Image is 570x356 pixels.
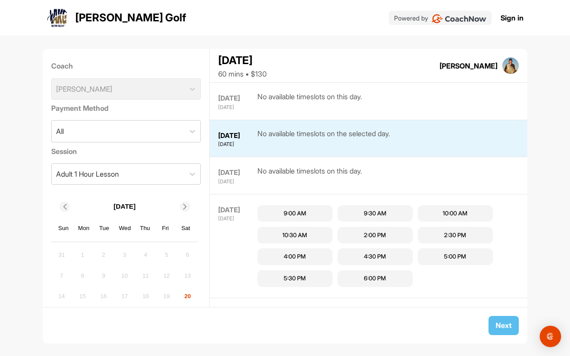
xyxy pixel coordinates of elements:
[218,168,255,178] div: [DATE]
[257,91,362,111] div: No available timeslots on this day.
[501,12,524,23] a: Sign in
[160,222,171,234] div: Fri
[55,269,68,282] div: Not available Sunday, September 7th, 2025
[76,269,89,282] div: Not available Monday, September 8th, 2025
[218,69,267,79] div: 60 mins • $130
[139,290,152,303] div: Not available Thursday, September 18th, 2025
[257,128,390,148] div: No available timeslots on the selected day.
[364,274,386,283] div: 6:00 PM
[54,247,195,345] div: month 2025-09
[97,269,110,282] div: Not available Tuesday, September 9th, 2025
[51,103,201,113] label: Payment Method
[98,222,110,234] div: Tue
[444,252,466,261] div: 5:00 PM
[284,209,306,218] div: 9:00 AM
[58,222,69,234] div: Sun
[119,222,130,234] div: Wed
[55,248,68,262] div: Not available Sunday, August 31st, 2025
[489,316,519,335] button: Next
[118,248,131,262] div: Not available Wednesday, September 3rd, 2025
[181,290,194,303] div: Choose Saturday, September 20th, 2025
[444,231,466,240] div: 2:30 PM
[218,215,255,222] div: [DATE]
[364,209,387,218] div: 9:30 AM
[118,269,131,282] div: Not available Wednesday, September 10th, 2025
[47,7,68,28] img: logo
[160,269,173,282] div: Not available Friday, September 12th, 2025
[139,269,152,282] div: Not available Thursday, September 11th, 2025
[496,321,512,330] span: Next
[139,222,151,234] div: Thu
[181,269,194,282] div: Not available Saturday, September 13th, 2025
[284,252,306,261] div: 4:00 PM
[364,252,386,261] div: 4:30 PM
[76,290,89,303] div: Not available Monday, September 15th, 2025
[218,93,255,104] div: [DATE]
[139,248,152,262] div: Not available Thursday, September 4th, 2025
[160,290,173,303] div: Not available Friday, September 19th, 2025
[218,141,255,148] div: [DATE]
[55,290,68,303] div: Not available Sunday, September 14th, 2025
[394,13,428,23] p: Powered by
[56,126,64,137] div: All
[76,248,89,262] div: Not available Monday, September 1st, 2025
[181,248,194,262] div: Not available Saturday, September 6th, 2025
[282,231,307,240] div: 10:30 AM
[364,231,386,240] div: 2:00 PM
[284,274,306,283] div: 5:30 PM
[160,248,173,262] div: Not available Friday, September 5th, 2025
[218,178,255,186] div: [DATE]
[180,222,191,234] div: Sat
[440,61,497,71] div: [PERSON_NAME]
[51,146,201,157] label: Session
[218,53,267,69] div: [DATE]
[56,169,119,179] div: Adult 1 Hour Lesson
[78,222,90,234] div: Mon
[218,205,255,215] div: [DATE]
[97,290,110,303] div: Not available Tuesday, September 16th, 2025
[97,248,110,262] div: Not available Tuesday, September 2nd, 2025
[257,166,362,186] div: No available timeslots on this day.
[443,209,468,218] div: 10:00 AM
[114,202,136,212] p: [DATE]
[432,14,486,23] img: CoachNow
[218,131,255,141] div: [DATE]
[51,61,201,71] label: Coach
[75,10,186,26] p: [PERSON_NAME] Golf
[502,57,519,74] img: square_d878ab059a2e71ed704595ecd2975d9d.jpg
[218,104,255,111] div: [DATE]
[118,290,131,303] div: Not available Wednesday, September 17th, 2025
[540,326,561,347] div: Open Intercom Messenger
